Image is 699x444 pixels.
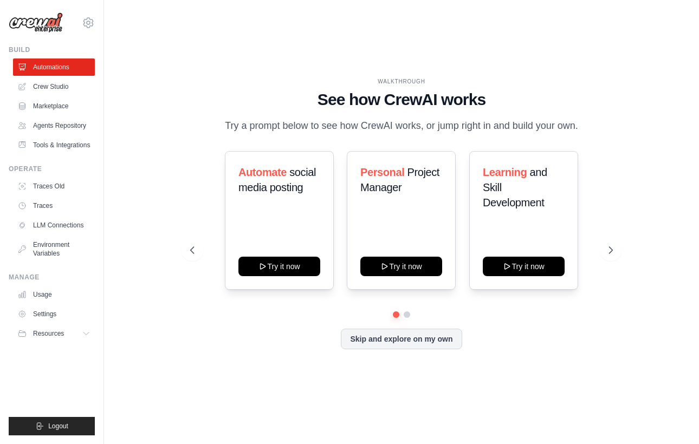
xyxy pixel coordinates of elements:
h1: See how CrewAI works [190,90,612,109]
a: Marketplace [13,97,95,115]
button: Try it now [360,257,442,276]
a: Traces Old [13,178,95,195]
a: Traces [13,197,95,214]
button: Logout [9,417,95,435]
span: Resources [33,329,64,338]
span: Logout [48,422,68,430]
img: Logo [9,12,63,33]
a: Environment Variables [13,236,95,262]
a: Settings [13,305,95,323]
div: WALKTHROUGH [190,77,612,86]
a: Usage [13,286,95,303]
div: Manage [9,273,95,282]
button: Try it now [483,257,565,276]
a: Crew Studio [13,78,95,95]
a: LLM Connections [13,217,95,234]
div: Build [9,45,95,54]
span: Learning [483,166,527,178]
button: Resources [13,325,95,342]
a: Agents Repository [13,117,95,134]
span: and Skill Development [483,166,547,208]
button: Skip and explore on my own [341,329,462,349]
span: Automate [238,166,287,178]
a: Automations [13,58,95,76]
div: Operate [9,165,95,173]
span: Personal [360,166,404,178]
button: Try it now [238,257,320,276]
p: Try a prompt below to see how CrewAI works, or jump right in and build your own. [219,118,584,134]
a: Tools & Integrations [13,136,95,154]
